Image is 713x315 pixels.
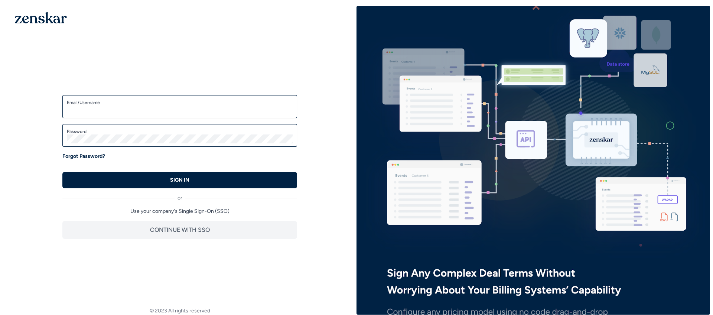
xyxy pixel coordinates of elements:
[3,307,356,315] footer: © 2023 All rights reserved
[67,100,293,105] label: Email/Username
[62,188,297,202] div: or
[62,153,105,160] a: Forgot Password?
[67,129,293,134] label: Password
[62,208,297,215] p: Use your company's Single Sign-On (SSO)
[170,176,189,184] p: SIGN IN
[15,12,67,23] img: 1OGAJ2xQqyY4LXKgY66KYq0eOWRCkrZdAb3gUhuVAqdWPZE9SRJmCz+oDMSn4zDLXe31Ii730ItAGKgCKgCCgCikA4Av8PJUP...
[62,172,297,188] button: SIGN IN
[62,221,297,239] button: CONTINUE WITH SSO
